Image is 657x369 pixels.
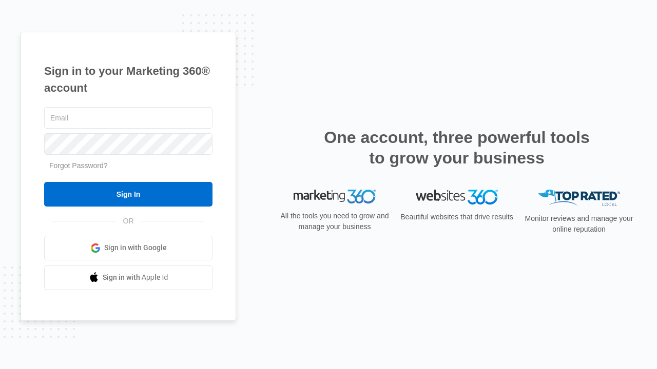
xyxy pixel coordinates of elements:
[44,63,212,96] h1: Sign in to your Marketing 360® account
[399,212,514,222] p: Beautiful websites that drive results
[44,236,212,260] a: Sign in with Google
[538,190,620,207] img: Top Rated Local
[277,211,392,232] p: All the tools you need to grow and manage your business
[49,161,108,170] a: Forgot Password?
[44,265,212,290] a: Sign in with Apple Id
[521,213,636,235] p: Monitor reviews and manage your online reputation
[104,242,167,253] span: Sign in with Google
[321,127,593,168] h2: One account, three powerful tools to grow your business
[116,216,141,227] span: OR
[103,272,168,283] span: Sign in with Apple Id
[44,107,212,129] input: Email
[416,190,498,204] img: Websites 360
[294,190,376,204] img: Marketing 360
[44,182,212,207] input: Sign In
